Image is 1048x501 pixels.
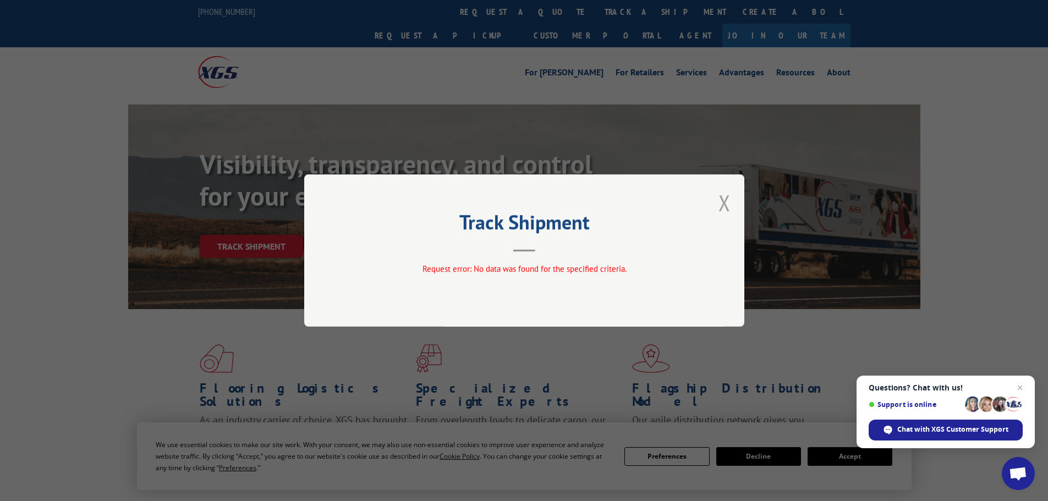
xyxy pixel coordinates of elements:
div: Chat with XGS Customer Support [869,420,1023,441]
span: Close chat [1013,381,1027,394]
div: Open chat [1002,457,1035,490]
span: Support is online [869,400,961,409]
h2: Track Shipment [359,214,689,235]
button: Close modal [718,188,731,217]
span: Questions? Chat with us! [869,383,1023,392]
span: Chat with XGS Customer Support [897,425,1008,434]
span: Request error: No data was found for the specified criteria. [422,263,626,274]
